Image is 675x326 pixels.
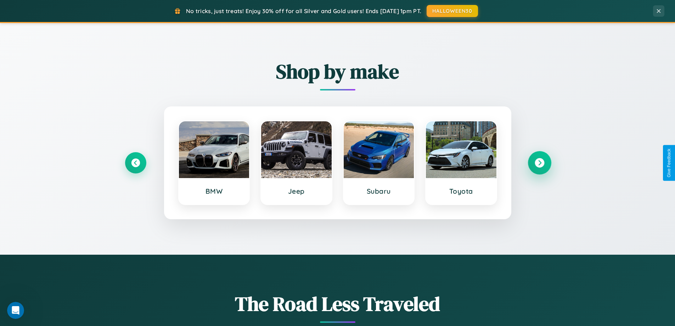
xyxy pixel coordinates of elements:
span: No tricks, just treats! Enjoy 30% off for all Silver and Gold users! Ends [DATE] 1pm PT. [186,7,421,15]
div: Give Feedback [666,149,671,177]
h1: The Road Less Traveled [125,290,550,317]
h3: Jeep [268,187,325,195]
iframe: Intercom live chat [7,302,24,319]
h3: BMW [186,187,242,195]
h3: Subaru [351,187,407,195]
h3: Toyota [433,187,489,195]
button: HALLOWEEN30 [427,5,478,17]
h2: Shop by make [125,58,550,85]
